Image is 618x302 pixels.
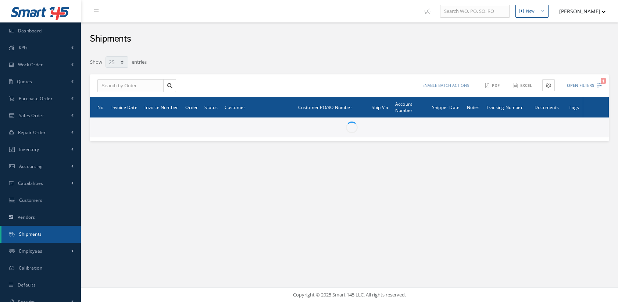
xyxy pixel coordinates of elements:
[569,103,579,110] span: Tags
[467,103,479,110] span: Notes
[1,226,81,243] a: Shipments
[19,112,44,119] span: Sales Order
[144,103,178,110] span: Invoice Number
[19,163,43,169] span: Accounting
[19,45,28,51] span: KPIs
[19,248,43,254] span: Employees
[515,5,549,18] button: New
[19,146,39,152] span: Inventory
[510,79,537,92] button: Excel
[19,265,42,271] span: Calibration
[90,56,102,66] label: Show
[18,214,35,220] span: Vendors
[601,78,606,84] span: 1
[432,103,460,110] span: Shipper Date
[97,79,164,92] input: Search by Order
[18,180,43,186] span: Capabilities
[19,197,43,203] span: Customers
[18,28,42,34] span: Dashboard
[185,103,198,110] span: Order
[482,79,504,92] button: PDF
[97,103,105,110] span: No.
[225,103,246,110] span: Customer
[298,103,352,110] span: Customer PO/RO Number
[395,100,412,113] span: Account Number
[415,79,476,92] button: Enable batch actions
[204,103,218,110] span: Status
[18,62,43,68] span: Work Order
[18,129,46,136] span: Repair Order
[19,231,42,237] span: Shipments
[132,56,147,66] label: entries
[19,95,53,102] span: Purchase Order
[17,78,32,85] span: Quotes
[552,4,606,18] button: [PERSON_NAME]
[526,8,535,14] div: New
[440,5,510,18] input: Search WO, PO, SO, RO
[535,103,559,110] span: Documents
[486,103,523,110] span: Tracking Number
[111,103,137,110] span: Invoice Date
[18,282,36,288] span: Defaults
[560,80,602,92] button: Open Filters1
[372,103,389,110] span: Ship Via
[88,291,611,299] div: Copyright © 2025 Smart 145 LLC. All rights reserved.
[90,34,131,45] h2: Shipments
